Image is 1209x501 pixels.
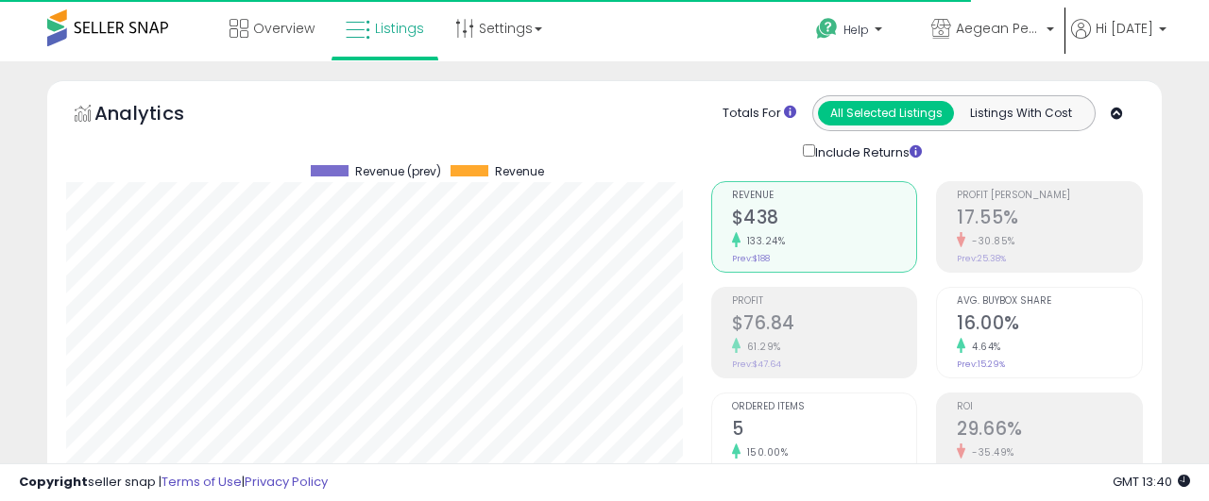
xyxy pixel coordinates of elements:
[818,101,954,125] button: All Selected Listings
[19,474,328,492] div: seller snap | |
[965,445,1014,459] small: -35.49%
[965,340,1001,354] small: 4.64%
[843,22,869,38] span: Help
[957,191,1142,201] span: Profit [PERSON_NAME]
[1071,19,1166,61] a: Hi [DATE]
[957,296,1142,307] span: Avg. Buybox Share
[965,234,1015,248] small: -30.85%
[789,141,945,162] div: Include Returns
[732,418,917,443] h2: 5
[355,165,441,178] span: Revenue (prev)
[19,473,88,491] strong: Copyright
[732,207,917,232] h2: $438
[741,445,789,459] small: 150.00%
[801,3,914,61] a: Help
[953,101,1089,125] button: Listings With Cost
[1113,473,1190,491] span: 2025-08-14 13:40 GMT
[741,340,781,354] small: 61.29%
[815,17,839,41] i: Get Help
[957,253,1006,264] small: Prev: 25.38%
[245,473,328,491] a: Privacy Policy
[732,312,917,338] h2: $76.84
[957,359,1005,370] small: Prev: 15.29%
[1096,19,1153,38] span: Hi [DATE]
[957,402,1142,412] span: ROI
[732,296,917,307] span: Profit
[732,402,917,412] span: Ordered Items
[957,418,1142,443] h2: 29.66%
[94,100,221,131] h5: Analytics
[741,234,786,248] small: 133.24%
[732,253,770,264] small: Prev: $188
[732,191,917,201] span: Revenue
[253,19,315,38] span: Overview
[732,359,781,370] small: Prev: $47.64
[162,473,242,491] a: Terms of Use
[375,19,424,38] span: Listings
[957,207,1142,232] h2: 17.55%
[956,19,1041,38] span: Aegean Pearl
[723,105,796,123] div: Totals For
[495,165,544,178] span: Revenue
[957,312,1142,338] h2: 16.00%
